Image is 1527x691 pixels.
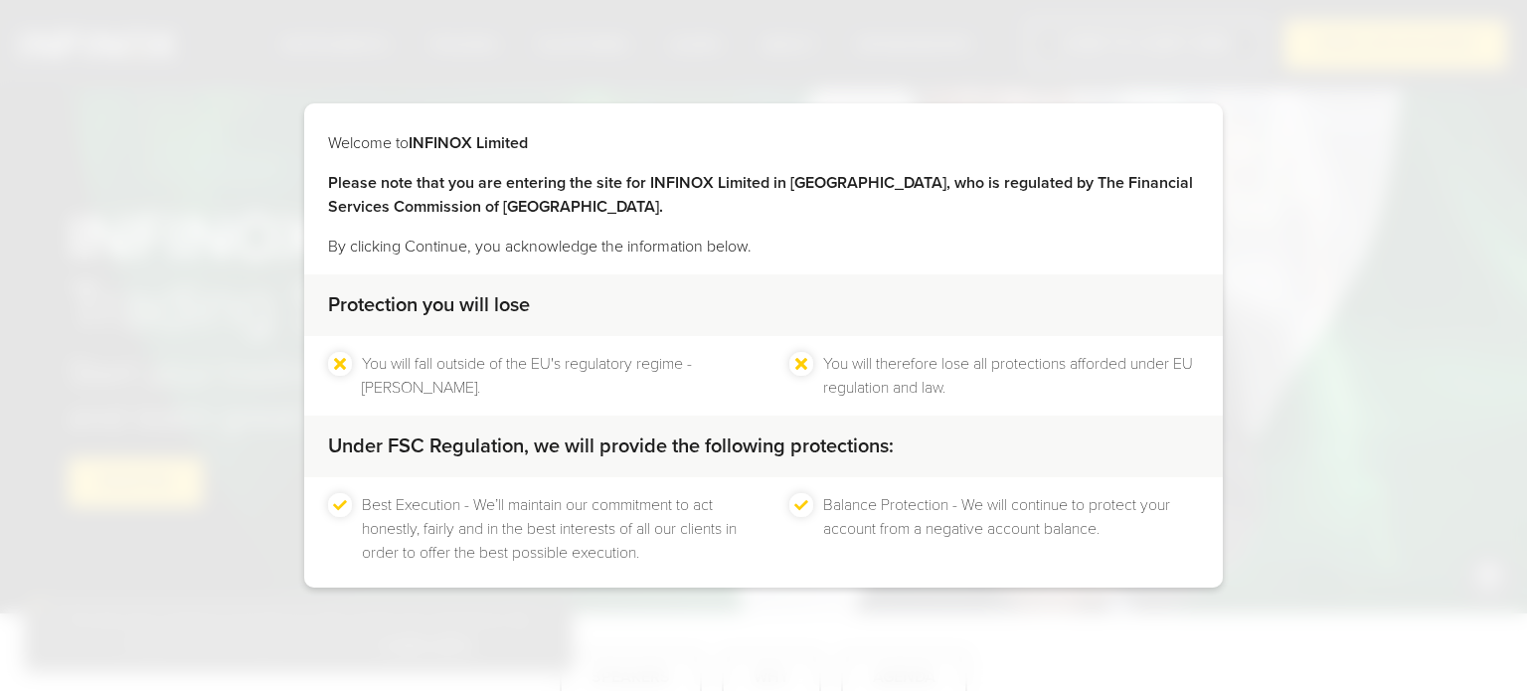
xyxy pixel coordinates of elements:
li: Balance Protection - We will continue to protect your account from a negative account balance. [823,493,1199,565]
p: By clicking Continue, you acknowledge the information below. [328,235,1199,259]
p: Welcome to [328,131,1199,155]
li: Best Execution - We’ll maintain our commitment to act honestly, fairly and in the best interests ... [362,493,738,565]
li: You will fall outside of the EU's regulatory regime - [PERSON_NAME]. [362,352,738,400]
strong: Protection you will lose [328,293,530,317]
strong: INFINOX Limited [409,133,528,153]
strong: Under FSC Regulation, we will provide the following protections: [328,434,894,458]
strong: Please note that you are entering the site for INFINOX Limited in [GEOGRAPHIC_DATA], who is regul... [328,173,1193,217]
li: You will therefore lose all protections afforded under EU regulation and law. [823,352,1199,400]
